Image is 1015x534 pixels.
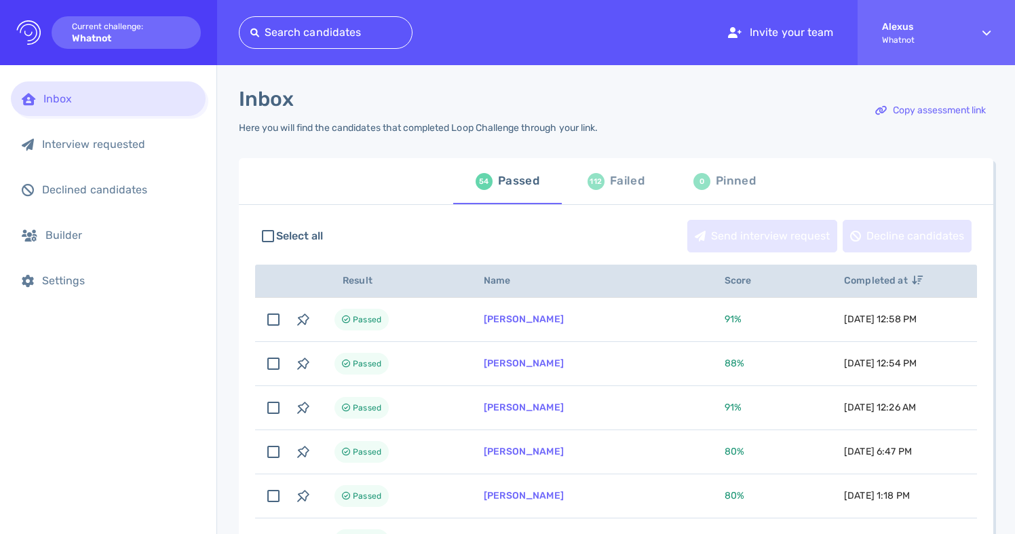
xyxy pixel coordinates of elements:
span: Score [725,275,767,286]
button: Send interview request [687,220,837,252]
span: [DATE] 1:18 PM [844,490,910,501]
th: Result [318,265,467,298]
span: Passed [353,311,381,328]
span: Passed [353,444,381,460]
div: Pinned [716,171,756,191]
span: 88 % [725,358,744,369]
div: 112 [588,173,605,190]
button: Copy assessment link [868,94,993,127]
a: [PERSON_NAME] [484,490,564,501]
div: Interview requested [42,138,195,151]
div: Builder [45,229,195,242]
div: Passed [498,171,539,191]
a: [PERSON_NAME] [484,313,564,325]
div: Declined candidates [42,183,195,196]
div: Decline candidates [843,221,971,252]
div: Here you will find the candidates that completed Loop Challenge through your link. [239,122,598,134]
span: [DATE] 12:58 PM [844,313,917,325]
span: Name [484,275,526,286]
div: Send interview request [688,221,837,252]
span: Whatnot [882,35,958,45]
div: Failed [610,171,645,191]
span: Passed [353,400,381,416]
a: [PERSON_NAME] [484,358,564,369]
div: 54 [476,173,493,190]
div: Settings [42,274,195,287]
h1: Inbox [239,87,294,111]
span: 91 % [725,313,742,325]
span: Select all [276,228,324,244]
div: 0 [693,173,710,190]
span: Passed [353,356,381,372]
span: [DATE] 6:47 PM [844,446,912,457]
span: Passed [353,488,381,504]
strong: Alexus [882,21,958,33]
span: 80 % [725,446,744,457]
div: Copy assessment link [868,95,993,126]
button: Decline candidates [843,220,972,252]
span: [DATE] 12:54 PM [844,358,917,369]
div: Inbox [43,92,195,105]
a: [PERSON_NAME] [484,402,564,413]
span: 80 % [725,490,744,501]
a: [PERSON_NAME] [484,446,564,457]
span: Completed at [844,275,923,286]
span: [DATE] 12:26 AM [844,402,916,413]
span: 91 % [725,402,742,413]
